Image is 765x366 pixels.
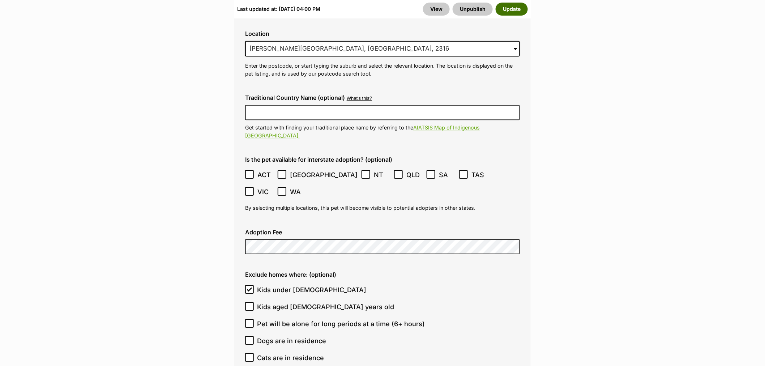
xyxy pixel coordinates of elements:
p: Enter the postcode, or start typing the suburb and select the relevant location. The location is ... [245,62,520,77]
span: TAS [471,170,488,180]
span: WA [290,187,307,197]
span: VIC [258,187,274,197]
span: Cats are in residence [257,353,324,363]
label: Adoption Fee [245,229,520,235]
span: SA [439,170,455,180]
span: Pet will be alone for long periods at a time (6+ hours) [257,319,425,329]
button: Update [496,3,528,16]
a: View [423,3,450,16]
div: Last updated at: [DATE] 04:00 PM [237,3,320,16]
input: Enter suburb or postcode [245,41,520,57]
label: Is the pet available for interstate adoption? (optional) [245,156,520,163]
p: Get started with finding your traditional place name by referring to the [245,124,520,139]
span: Dogs are in residence [257,336,326,346]
span: QLD [406,170,423,180]
button: Unpublish [453,3,493,16]
span: Kids under [DEMOGRAPHIC_DATA] [257,285,366,295]
span: NT [374,170,390,180]
a: AIATSIS Map of Indigenous [GEOGRAPHIC_DATA]. [245,124,480,138]
button: What's this? [347,96,372,101]
span: Kids aged [DEMOGRAPHIC_DATA] years old [257,302,394,312]
p: By selecting multiple locations, this pet will become visible to potential adopters in other states. [245,204,520,212]
span: ACT [258,170,274,180]
label: Exclude homes where: (optional) [245,271,520,278]
label: Location [245,30,520,37]
span: [GEOGRAPHIC_DATA] [290,170,358,180]
label: Traditional Country Name (optional) [245,94,345,101]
